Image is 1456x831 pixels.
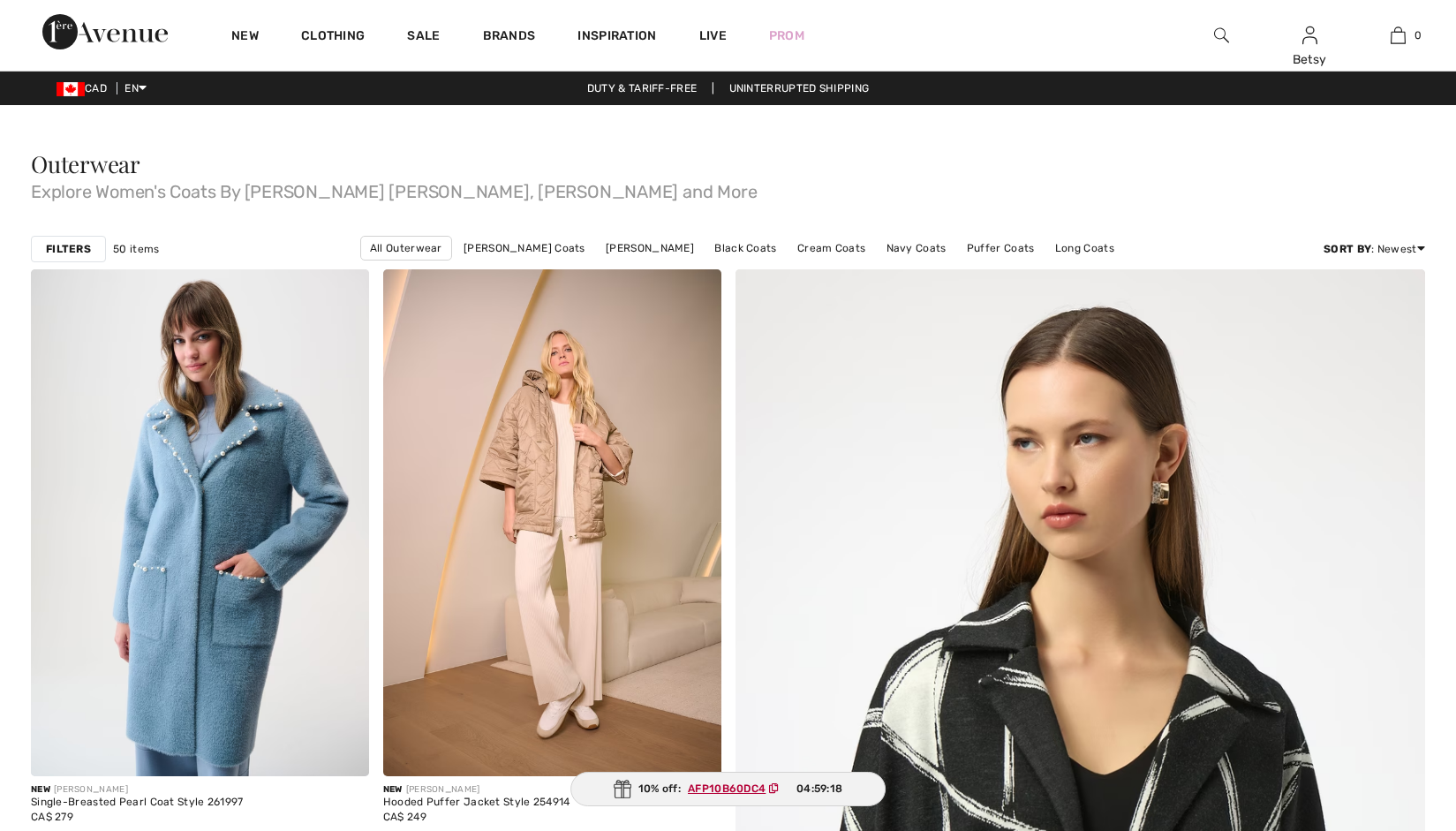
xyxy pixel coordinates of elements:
a: 0 [1354,25,1441,46]
div: Single-Breasted Pearl Coat Style 261997 [31,797,244,809]
span: Outerwear [31,148,140,179]
span: CA$ 249 [383,811,426,823]
a: Sale [407,28,440,47]
a: Live [699,26,727,45]
span: Inspiration [577,28,656,47]
a: [PERSON_NAME] Coats [455,237,594,260]
a: Prom [769,26,804,45]
span: 04:59:18 [796,781,842,797]
span: 50 items [113,241,159,257]
span: New [383,784,403,795]
a: New [231,28,259,47]
img: My Info [1302,25,1317,46]
span: CAD [57,82,114,94]
a: Sign In [1302,26,1317,43]
a: Black Coats [705,237,785,260]
span: CA$ 279 [31,811,73,823]
span: New [31,784,50,795]
span: 0 [1415,27,1422,43]
div: : Newest [1324,241,1425,257]
div: Hooded Puffer Jacket Style 254914 [383,797,570,809]
a: Cream Coats [788,237,874,260]
span: Explore Women's Coats By [PERSON_NAME] [PERSON_NAME], [PERSON_NAME] and More [31,176,1425,200]
img: My Bag [1391,25,1406,46]
img: 1ère Avenue [42,14,168,49]
a: Clothing [301,28,365,47]
span: EN [124,82,147,94]
ins: AFP10B60DC4 [688,782,766,795]
strong: Filters [46,241,91,257]
img: Hooded Puffer Jacket Style 254914. Gold [383,269,721,776]
div: Betsy [1266,50,1353,69]
a: Brands [483,28,536,47]
a: All Outerwear [360,236,452,261]
a: Puffer Coats [958,237,1044,260]
div: [PERSON_NAME] [31,783,244,797]
a: Long Coats [1046,237,1123,260]
div: 10% off: [570,772,886,806]
div: [PERSON_NAME] [383,783,570,797]
strong: Sort By [1324,243,1371,255]
a: [PERSON_NAME] [597,237,703,260]
img: Canadian Dollar [57,82,85,96]
img: Gift.svg [614,780,631,798]
img: search the website [1214,25,1229,46]
a: Navy Coats [878,237,955,260]
img: Single-Breasted Pearl Coat Style 261997. Chambray [31,269,369,776]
